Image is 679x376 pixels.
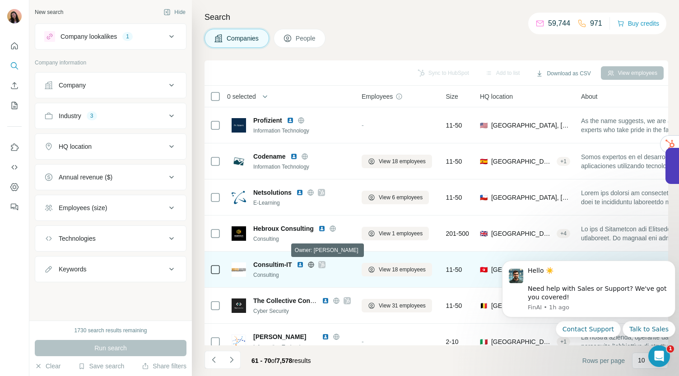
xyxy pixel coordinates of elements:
button: My lists [7,97,22,114]
span: View 6 employees [379,193,423,202]
button: Dashboard [7,179,22,195]
button: Share filters [142,362,186,371]
span: 11-50 [446,265,462,274]
span: 11-50 [446,193,462,202]
div: Annual revenue ($) [59,173,112,182]
button: Company [35,74,186,96]
span: 🇧🇪 [480,301,488,310]
span: Netsolutions [253,188,292,197]
span: 11-50 [446,301,462,310]
span: [GEOGRAPHIC_DATA], [US_STATE] [491,121,570,130]
button: Search [7,58,22,74]
span: 🇨🇱 [480,193,488,202]
div: Information Technology [253,127,351,135]
span: [PERSON_NAME] [253,333,306,340]
span: Companies [227,34,260,43]
span: 0 selected [227,92,256,101]
span: 1 [667,345,674,353]
p: 10 [638,356,645,365]
button: Keywords [35,258,186,280]
span: HQ location [480,92,513,101]
div: Information Technology [253,163,351,171]
div: 1730 search results remaining [74,326,147,335]
button: Employees (size) [35,197,186,219]
button: View 18 employees [362,155,432,168]
div: Keywords [59,265,86,274]
button: Technologies [35,228,186,249]
img: LinkedIn logo [297,261,304,268]
span: Consultim-IT [253,260,292,269]
h4: Search [205,11,668,23]
span: [GEOGRAPHIC_DATA], Sousse [491,265,553,274]
span: Size [446,92,458,101]
button: Annual revenue ($) [35,166,186,188]
span: [GEOGRAPHIC_DATA], [GEOGRAPHIC_DATA], [GEOGRAPHIC_DATA] [491,301,553,310]
span: 🇮🇹 [480,337,488,346]
img: LinkedIn logo [290,153,298,160]
p: 59,744 [548,18,570,29]
span: 🇬🇧 [480,229,488,238]
div: Industry [59,111,81,120]
span: 11-50 [446,157,462,166]
button: Buy credits [617,17,659,30]
div: Employees (size) [59,203,107,212]
img: LinkedIn logo [322,297,329,304]
button: Enrich CSV [7,78,22,94]
button: View 6 employees [362,191,429,204]
span: 11-50 [446,121,462,130]
p: Company information [35,59,186,67]
img: Logo of Netsolutions [232,190,246,205]
div: Consulting [253,235,351,243]
div: Technologies [59,234,96,243]
div: 3 [87,112,97,120]
span: 7,578 [276,357,292,364]
span: View 1 employees [379,229,423,238]
span: The Collective Consulting [253,297,331,304]
button: Company lookalikes1 [35,26,186,47]
iframe: Intercom live chat [648,345,670,367]
button: Industry3 [35,105,186,127]
span: Hebroux Consulting [253,224,314,233]
div: 1 [122,32,133,41]
span: View 18 employees [379,157,426,165]
button: Save search [78,362,124,371]
span: View 18 employees [379,266,426,274]
span: 201-500 [446,229,469,238]
span: - [362,122,364,129]
img: LinkedIn logo [296,189,303,196]
div: Cyber Security [253,307,351,315]
button: Download as CSV [530,67,597,80]
span: Rows per page [582,356,625,365]
span: [GEOGRAPHIC_DATA], [GEOGRAPHIC_DATA]|[GEOGRAPHIC_DATA] [491,337,553,346]
div: Information Technology [253,343,351,351]
span: 🇪🇸 [480,157,488,166]
span: 🇺🇸 [480,121,488,130]
button: HQ location [35,136,186,157]
span: - [362,338,364,345]
span: View 31 employees [379,302,426,310]
span: Codename [253,152,286,161]
span: 2-10 [446,337,459,346]
div: New search [35,8,63,16]
img: Logo of Hebroux Consulting [232,226,246,241]
span: 🇹🇳 [480,265,488,274]
img: Logo of Profizient [232,118,246,133]
img: LinkedIn logo [322,333,329,340]
img: Avatar [7,9,22,23]
span: Profizient [253,116,282,125]
button: View 18 employees [362,263,432,276]
button: Clear [35,362,60,371]
span: [GEOGRAPHIC_DATA], [GEOGRAPHIC_DATA], [GEOGRAPHIC_DATA] [491,229,553,238]
div: Company lookalikes [60,32,117,41]
div: E-Learning [253,199,351,207]
button: Feedback [7,199,22,215]
button: View 31 employees [362,299,432,312]
img: LinkedIn logo [318,225,326,232]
